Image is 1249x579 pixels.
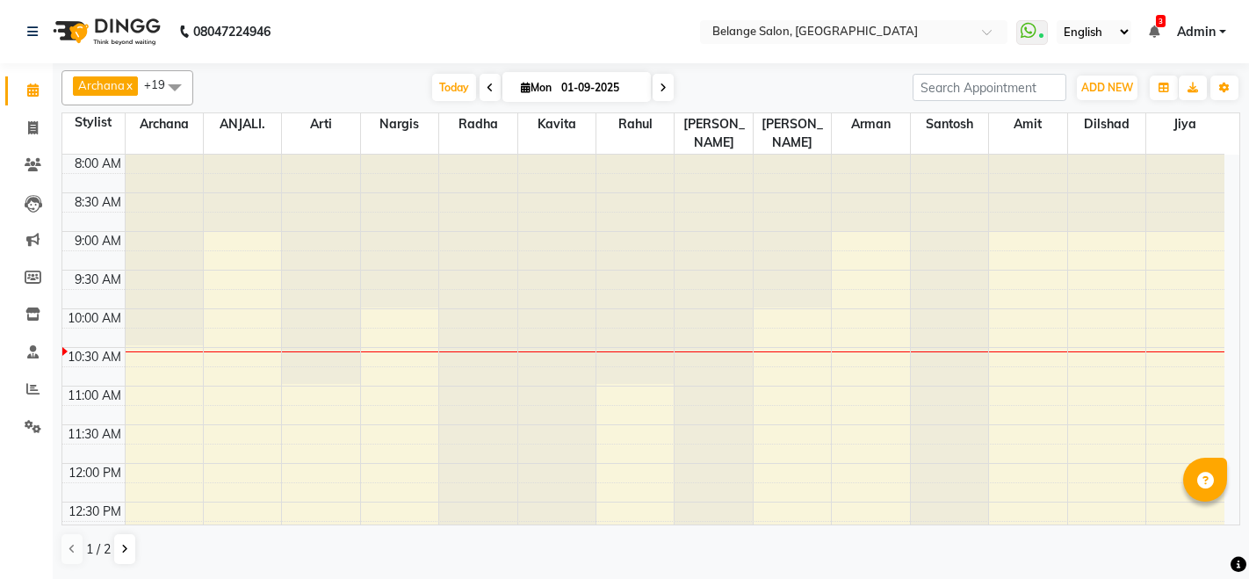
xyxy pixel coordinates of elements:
[64,309,125,328] div: 10:00 AM
[144,77,178,91] span: +19
[71,155,125,173] div: 8:00 AM
[71,193,125,212] div: 8:30 AM
[86,540,111,559] span: 1 / 2
[78,78,125,92] span: Archana
[439,113,516,135] span: Radha
[71,232,125,250] div: 9:00 AM
[516,81,556,94] span: Mon
[1175,509,1231,561] iframe: chat widget
[65,503,125,521] div: 12:30 PM
[282,113,359,135] span: Arti
[64,387,125,405] div: 11:00 AM
[1177,23,1216,41] span: Admin
[361,113,438,135] span: Nargis
[71,271,125,289] div: 9:30 AM
[1156,15,1166,27] span: 3
[754,113,831,154] span: [PERSON_NAME]
[62,113,125,132] div: Stylist
[556,75,644,101] input: 2025-09-01
[1068,113,1145,135] span: dilshad
[596,113,674,135] span: Rahul
[989,113,1066,135] span: Amit
[432,74,476,101] span: Today
[65,464,125,482] div: 12:00 PM
[126,113,203,135] span: Archana
[193,7,271,56] b: 08047224946
[204,113,281,135] span: ANJALI.
[1149,24,1159,40] a: 3
[1081,81,1133,94] span: ADD NEW
[45,7,165,56] img: logo
[913,74,1066,101] input: Search Appointment
[1146,113,1224,135] span: Jiya
[518,113,596,135] span: Kavita
[64,348,125,366] div: 10:30 AM
[911,113,988,135] span: Santosh
[675,113,752,154] span: [PERSON_NAME]
[64,425,125,444] div: 11:30 AM
[1077,76,1137,100] button: ADD NEW
[125,78,133,92] a: x
[832,113,909,135] span: Arman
